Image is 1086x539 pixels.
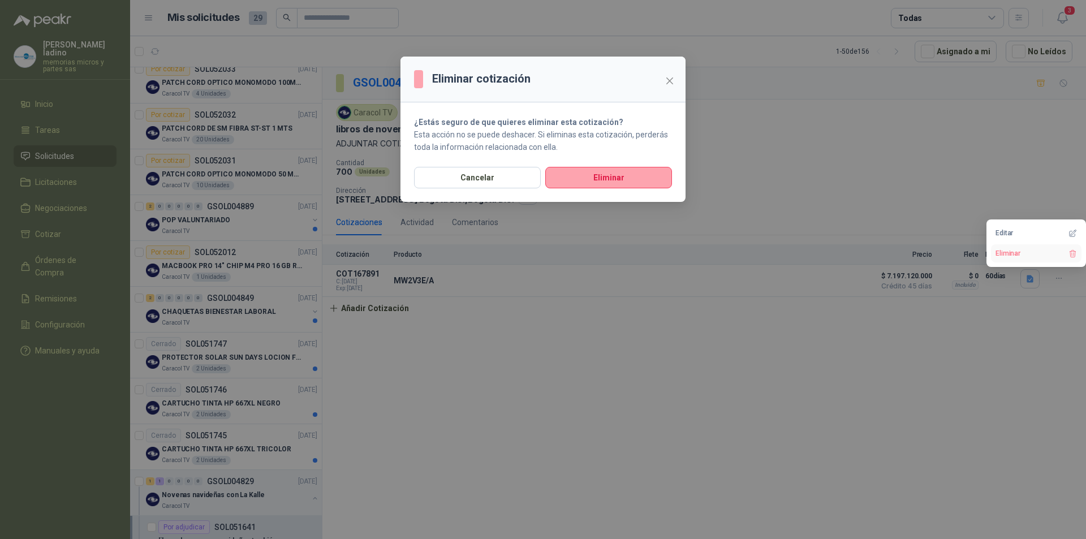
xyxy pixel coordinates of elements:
[414,118,623,127] strong: ¿Estás seguro de que quieres eliminar esta cotización?
[545,167,672,188] button: Eliminar
[414,167,541,188] button: Cancelar
[432,70,531,88] h3: Eliminar cotización
[665,76,674,85] span: close
[414,128,672,153] p: Esta acción no se puede deshacer. Si eliminas esta cotización, perderás toda la información relac...
[661,72,679,90] button: Close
